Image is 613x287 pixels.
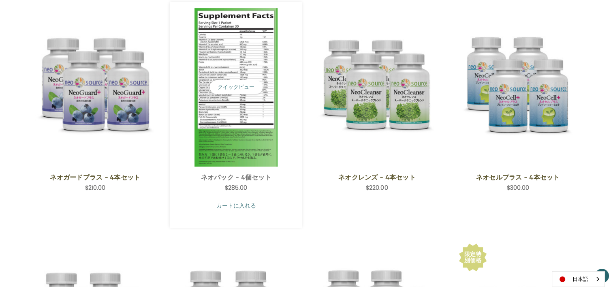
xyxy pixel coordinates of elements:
aside: Language selected: 日本語 [552,271,605,287]
img: ネオセルプラス - 4本セット [458,27,578,148]
span: $300.00 [507,184,529,192]
a: NeoCell Plus - 4 Save Set,$300.00 [458,8,578,167]
img: ネオクレンズ - 4本セット [317,27,437,148]
a: NeoPak - 4 Save Set,$285.00 [176,8,296,167]
span: $210.00 [85,184,105,192]
a: NeoCleanse - 4 Save Set,$220.00 [317,8,437,167]
span: $285.00 [225,184,247,192]
img: ネオガードプラス - 4本セット [35,27,156,148]
button: クイックビュー [209,80,263,94]
span: $220.00 [366,184,388,192]
a: NeoGuard Plus - 4 Save Set,$210.00 [35,8,156,167]
a: ネオセルプラス - 4本セット [462,172,574,182]
div: 限定特別価格 [463,251,483,263]
a: ネオガードプラス - 4本セット [39,172,151,182]
a: カートに入れる [176,198,296,213]
a: ネオパック - 4個セット [180,172,292,182]
a: 日本語 [552,272,604,287]
div: Language [552,271,605,287]
a: ネオクレンズ - 4本セット [321,172,433,182]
